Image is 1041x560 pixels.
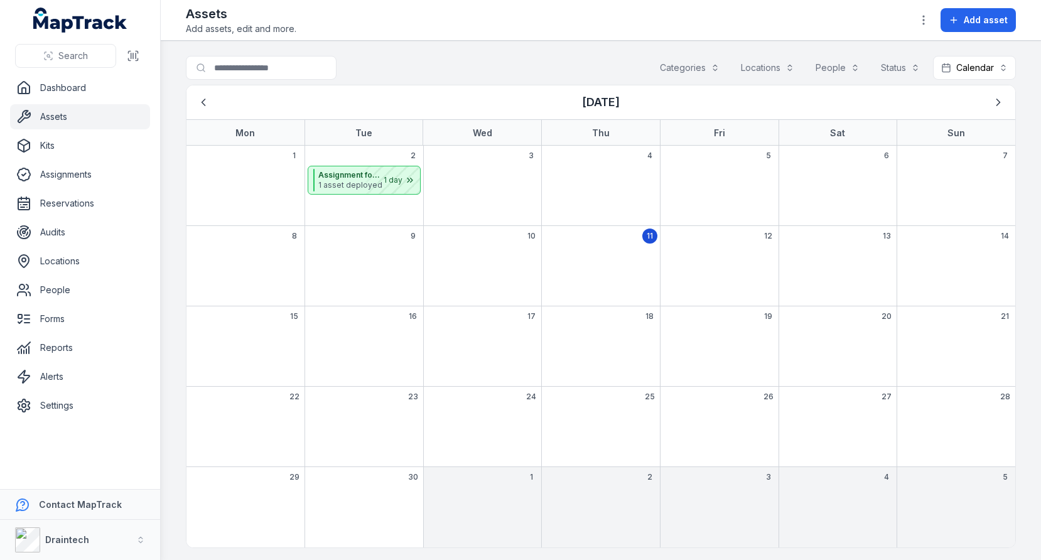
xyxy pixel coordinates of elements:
[473,127,492,138] strong: Wed
[530,472,533,482] span: 1
[986,90,1010,114] button: Next
[58,50,88,62] span: Search
[186,5,296,23] h2: Assets
[1003,151,1008,161] span: 7
[318,170,383,180] strong: Assignment for DTS016
[947,127,965,138] strong: Sun
[191,90,215,114] button: Previous
[33,8,127,33] a: MapTrack
[308,166,421,195] button: Assignment for DTS0161 asset deployed1 day
[289,392,299,402] span: 22
[582,94,620,111] h3: [DATE]
[10,191,150,216] a: Reservations
[529,151,534,161] span: 3
[10,220,150,245] a: Audits
[10,133,150,158] a: Kits
[647,151,652,161] span: 4
[290,311,298,321] span: 15
[763,392,774,402] span: 26
[882,311,892,321] span: 20
[292,231,297,241] span: 8
[830,127,845,138] strong: Sat
[964,14,1008,26] span: Add asset
[647,231,653,241] span: 11
[1003,472,1008,482] span: 5
[10,335,150,360] a: Reports
[411,231,416,241] span: 9
[10,162,150,187] a: Assignments
[873,56,928,80] button: Status
[1001,231,1009,241] span: 14
[10,393,150,418] a: Settings
[647,472,652,482] span: 2
[409,311,417,321] span: 16
[766,151,771,161] span: 5
[10,75,150,100] a: Dashboard
[39,499,122,510] strong: Contact MapTrack
[186,23,296,35] span: Add assets, edit and more.
[884,472,889,482] span: 4
[645,311,654,321] span: 18
[527,231,536,241] span: 10
[235,127,255,138] strong: Mon
[10,306,150,331] a: Forms
[289,472,299,482] span: 29
[527,311,536,321] span: 17
[186,85,1015,547] div: September 2025
[45,534,89,545] strong: Draintech
[318,180,383,190] span: 1 asset deployed
[293,151,296,161] span: 1
[652,56,728,80] button: Categories
[592,127,610,138] strong: Thu
[733,56,802,80] button: Locations
[411,151,416,161] span: 2
[1001,311,1009,321] span: 21
[645,392,655,402] span: 25
[408,392,418,402] span: 23
[933,56,1016,80] button: Calendar
[807,56,868,80] button: People
[766,472,771,482] span: 3
[764,311,772,321] span: 19
[941,8,1016,32] button: Add asset
[10,104,150,129] a: Assets
[883,231,891,241] span: 13
[10,277,150,303] a: People
[526,392,536,402] span: 24
[15,44,116,68] button: Search
[1000,392,1010,402] span: 28
[355,127,372,138] strong: Tue
[10,364,150,389] a: Alerts
[714,127,725,138] strong: Fri
[408,472,418,482] span: 30
[884,151,889,161] span: 6
[882,392,892,402] span: 27
[10,249,150,274] a: Locations
[764,231,772,241] span: 12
